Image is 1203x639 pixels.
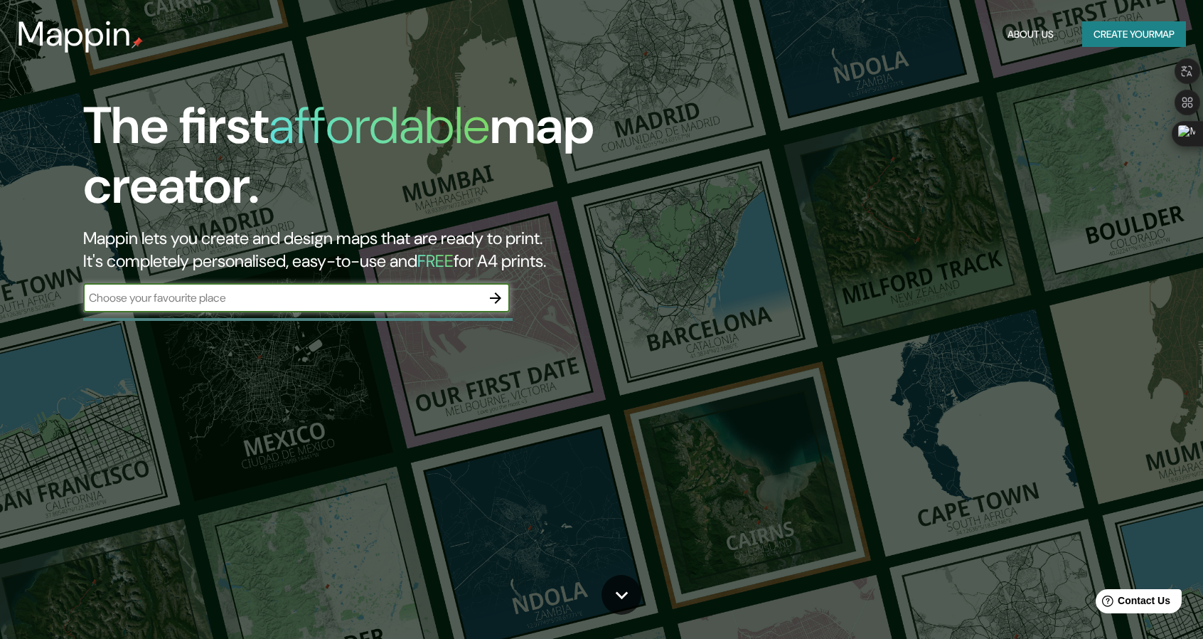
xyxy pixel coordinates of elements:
[417,250,454,272] h5: FREE
[269,93,490,159] h1: affordable
[132,37,143,48] img: mappin-pin
[83,227,685,273] h2: Mappin lets you create and design maps that are ready to print. It's completely personalised, eas...
[17,14,132,54] h3: Mappin
[83,290,481,306] input: Choose your favourite place
[1002,21,1059,48] button: About Us
[1082,21,1186,48] button: Create yourmap
[83,96,685,227] h1: The first map creator.
[1076,583,1187,623] iframe: Help widget launcher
